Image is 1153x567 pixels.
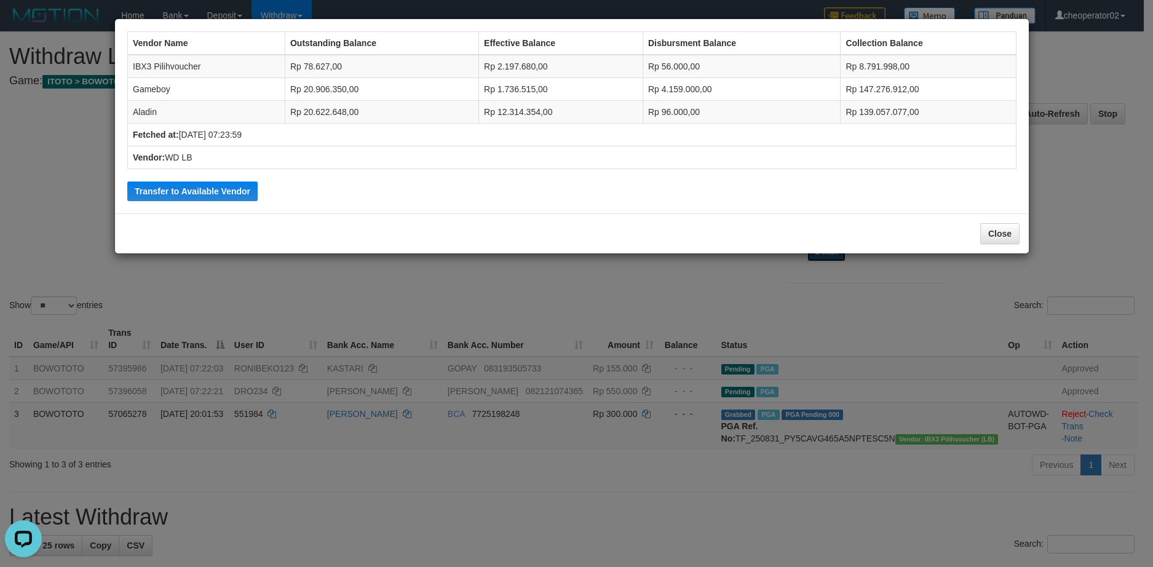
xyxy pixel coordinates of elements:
[643,55,840,78] td: Rp 56.000,00
[128,124,1016,146] td: [DATE] 07:23:59
[479,32,643,55] th: Effective Balance
[479,101,643,124] td: Rp 12.314.354,00
[128,32,285,55] th: Vendor Name
[285,101,478,124] td: Rp 20.622.648,00
[133,130,179,140] b: Fetched at:
[841,101,1016,124] td: Rp 139.057.077,00
[133,153,165,162] b: Vendor:
[841,78,1016,101] td: Rp 147.276.912,00
[127,181,258,201] button: Transfer to Available Vendor
[479,55,643,78] td: Rp 2.197.680,00
[128,55,285,78] td: IBX3 Pilihvoucher
[285,32,478,55] th: Outstanding Balance
[479,78,643,101] td: Rp 1.736.515,00
[285,78,478,101] td: Rp 20.906.350,00
[980,223,1020,244] button: Close
[643,78,840,101] td: Rp 4.159.000,00
[285,55,478,78] td: Rp 78.627,00
[841,32,1016,55] th: Collection Balance
[841,55,1016,78] td: Rp 8.791.998,00
[643,32,840,55] th: Disbursment Balance
[5,5,42,42] button: Open LiveChat chat widget
[128,146,1016,169] td: WD LB
[128,101,285,124] td: Aladin
[643,101,840,124] td: Rp 96.000,00
[128,78,285,101] td: Gameboy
